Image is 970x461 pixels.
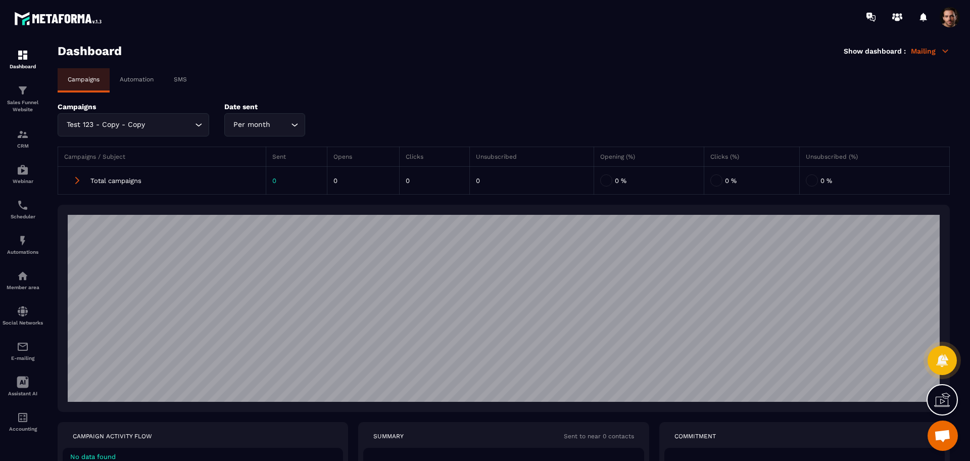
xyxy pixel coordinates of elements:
td: 0 [400,167,470,195]
div: Mở cuộc trò chuyện [928,421,958,451]
p: CRM [3,143,43,149]
a: automationsautomationsAutomations [3,227,43,262]
img: scheduler [17,199,29,211]
span: Test 123 - Copy - Copy [64,119,147,130]
th: Sent [266,147,327,167]
p: E-mailing [3,355,43,361]
div: 0 % [710,173,794,188]
a: formationformationDashboard [3,41,43,77]
a: Assistant AI [3,368,43,404]
img: formation [17,128,29,141]
p: Show dashboard : [844,47,906,55]
img: automations [17,235,29,247]
img: formation [17,84,29,97]
input: Search for option [147,119,192,130]
div: Search for option [224,113,305,136]
p: Campaigns [58,103,209,111]
a: automationsautomationsMember area [3,262,43,298]
p: Sent to near 0 contacts [564,432,634,440]
p: Webinar [3,178,43,184]
img: social-network [17,305,29,317]
th: Unsubscribed (%) [800,147,950,167]
a: formationformationCRM [3,121,43,156]
div: 0 % [806,173,943,188]
p: Assistant AI [3,391,43,396]
p: Date sent [224,103,351,111]
div: 0 % [600,173,698,188]
p: Dashboard [3,64,43,69]
div: Search for option [58,113,209,136]
p: Automations [3,249,43,255]
p: No data found [70,453,335,460]
th: Opens [327,147,400,167]
a: schedulerschedulerScheduler [3,192,43,227]
th: Unsubscribed [470,147,594,167]
p: Accounting [3,426,43,432]
th: Clicks (%) [704,147,800,167]
img: email [17,341,29,353]
p: Social Networks [3,320,43,326]
span: Per month [231,119,272,130]
p: SUMMARY [373,432,404,440]
th: Campaigns / Subject [58,147,266,167]
a: emailemailE-mailing [3,333,43,368]
td: 0 [327,167,400,195]
p: COMMITMENT [674,432,716,440]
p: Automation [120,76,154,83]
img: formation [17,49,29,61]
p: Campaigns [68,76,100,83]
th: Clicks [400,147,470,167]
h3: Dashboard [58,44,122,58]
img: logo [14,9,105,28]
img: automations [17,270,29,282]
input: Search for option [272,119,288,130]
img: accountant [17,411,29,424]
p: Scheduler [3,214,43,219]
div: Total campaigns [64,173,260,188]
th: Opening (%) [594,147,704,167]
p: Member area [3,285,43,290]
td: 0 [266,167,327,195]
img: automations [17,164,29,176]
p: CAMPAIGN ACTIVITY FLOW [73,432,152,440]
p: SMS [174,76,187,83]
a: automationsautomationsWebinar [3,156,43,192]
td: 0 [470,167,594,195]
a: formationformationSales Funnel Website [3,77,43,121]
p: Sales Funnel Website [3,99,43,113]
a: social-networksocial-networkSocial Networks [3,298,43,333]
a: accountantaccountantAccounting [3,404,43,439]
p: Mailing [911,47,950,56]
